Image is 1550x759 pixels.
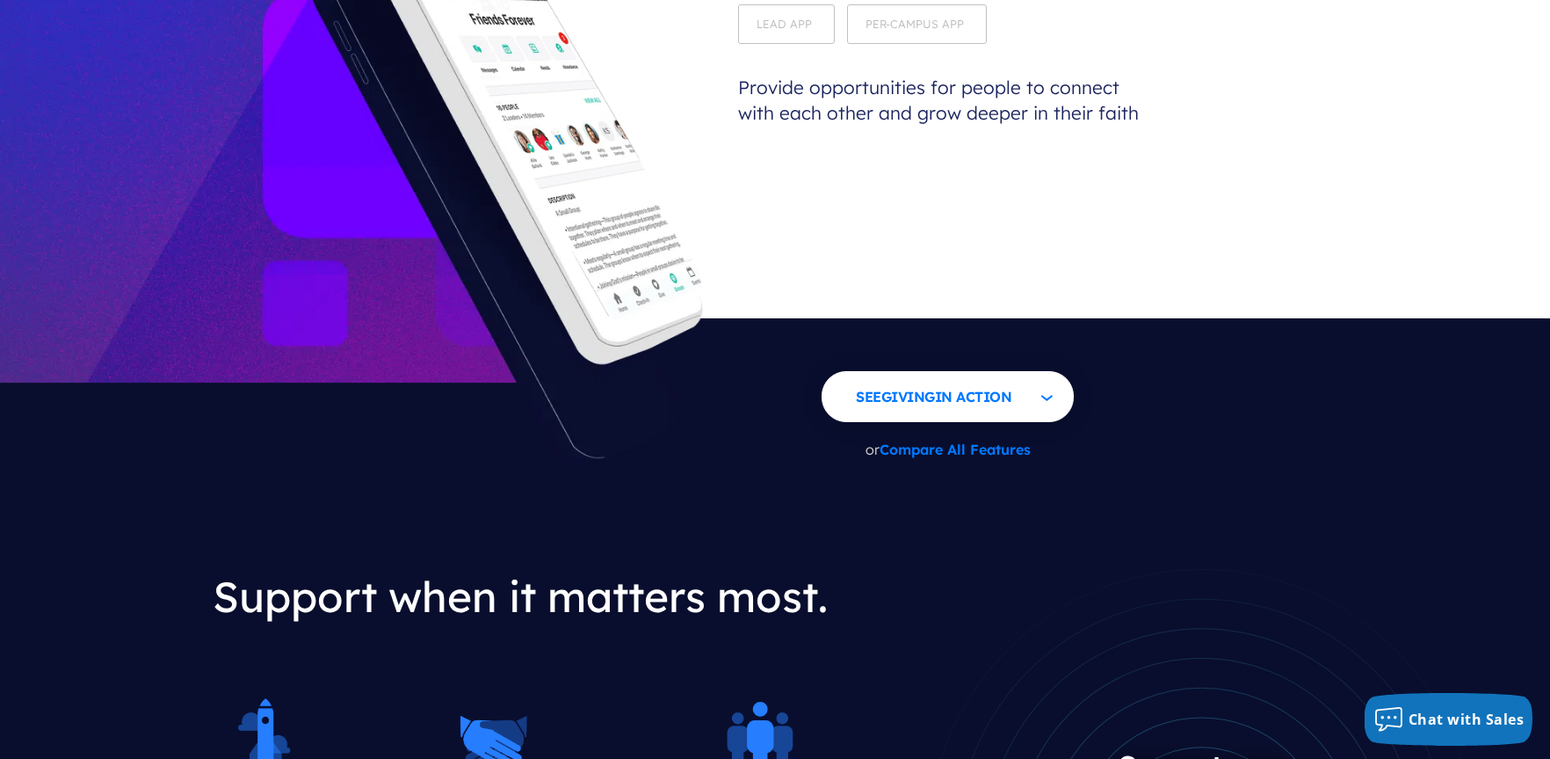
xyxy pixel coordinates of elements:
[880,441,1031,458] a: Compare All Features
[1409,710,1525,729] span: Chat with Sales
[734,48,1155,152] p: Provide opportunities for people to connect with each other and grow deeper in their faith
[213,558,887,637] h2: Support when it matters most.
[881,388,935,405] span: Giving
[738,4,835,44] span: Lead App
[847,4,987,44] span: Per-Campus App
[822,371,1074,422] button: SeeGivingin Action
[822,430,1074,470] p: or
[1365,693,1533,746] button: Chat with Sales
